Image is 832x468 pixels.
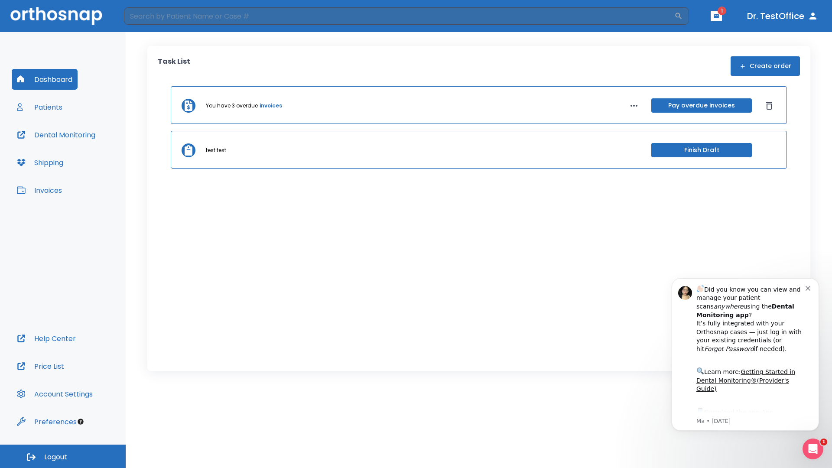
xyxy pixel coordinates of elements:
[651,98,752,113] button: Pay overdue invoices
[10,7,102,25] img: Orthosnap
[12,152,68,173] button: Shipping
[38,143,115,159] a: App Store
[44,452,67,462] span: Logout
[12,97,68,117] button: Patients
[77,418,84,426] div: Tooltip anchor
[12,124,101,145] button: Dental Monitoring
[260,102,282,110] a: invoices
[803,439,823,459] iframe: Intercom live chat
[820,439,827,445] span: 1
[12,383,98,404] button: Account Settings
[206,146,226,154] p: test test
[38,141,147,185] div: Download the app: | ​ Let us know if you need help getting started!
[38,152,147,160] p: Message from Ma, sent 2w ago
[124,7,674,25] input: Search by Patient Name or Case #
[12,356,69,377] button: Price List
[718,6,726,15] span: 1
[731,56,800,76] button: Create order
[744,8,822,24] button: Dr. TestOffice
[659,265,832,445] iframe: Intercom notifications message
[651,143,752,157] button: Finish Draft
[762,99,776,113] button: Dismiss
[12,328,81,349] button: Help Center
[158,56,190,76] p: Task List
[12,69,78,90] button: Dashboard
[12,180,67,201] button: Invoices
[147,19,154,26] button: Dismiss notification
[206,102,258,110] p: You have 3 overdue
[12,411,82,432] button: Preferences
